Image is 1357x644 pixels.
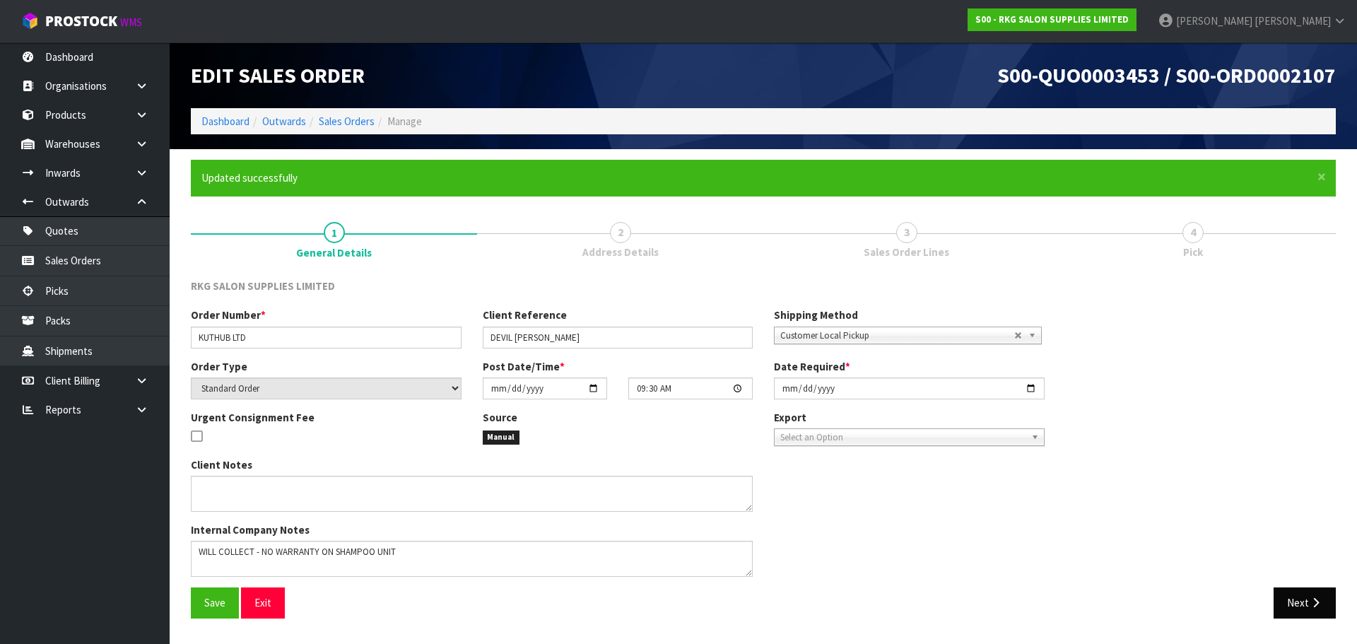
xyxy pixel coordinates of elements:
[483,410,517,425] label: Source
[997,62,1336,88] span: S00-QUO0003453 / S00-ORD0002107
[1183,245,1203,259] span: Pick
[1176,14,1252,28] span: [PERSON_NAME]
[191,410,315,425] label: Urgent Consignment Fee
[774,359,850,374] label: Date Required
[241,587,285,618] button: Exit
[896,222,917,243] span: 3
[262,115,306,128] a: Outwards
[864,245,949,259] span: Sales Order Lines
[191,308,266,322] label: Order Number
[780,429,1026,446] span: Select an Option
[45,12,117,30] span: ProStock
[387,115,422,128] span: Manage
[483,308,567,322] label: Client Reference
[975,13,1129,25] strong: S00 - RKG SALON SUPPLIES LIMITED
[201,115,249,128] a: Dashboard
[204,596,225,609] span: Save
[191,327,462,349] input: Order Number
[780,327,1014,344] span: Customer Local Pickup
[483,327,753,349] input: Client Reference
[191,522,310,537] label: Internal Company Notes
[120,16,142,29] small: WMS
[191,359,247,374] label: Order Type
[774,308,858,322] label: Shipping Method
[483,431,520,445] span: Manual
[201,171,298,185] span: Updated successfully
[1274,587,1336,618] button: Next
[1255,14,1331,28] span: [PERSON_NAME]
[191,587,239,618] button: Save
[191,457,252,472] label: Client Notes
[296,245,372,260] span: General Details
[21,12,39,30] img: cube-alt.png
[1182,222,1204,243] span: 4
[324,222,345,243] span: 1
[968,8,1136,31] a: S00 - RKG SALON SUPPLIES LIMITED
[582,245,659,259] span: Address Details
[610,222,631,243] span: 2
[191,268,1336,629] span: General Details
[191,62,365,88] span: Edit Sales Order
[774,410,806,425] label: Export
[319,115,375,128] a: Sales Orders
[483,359,565,374] label: Post Date/Time
[191,279,335,293] span: RKG SALON SUPPLIES LIMITED
[1317,167,1326,187] span: ×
